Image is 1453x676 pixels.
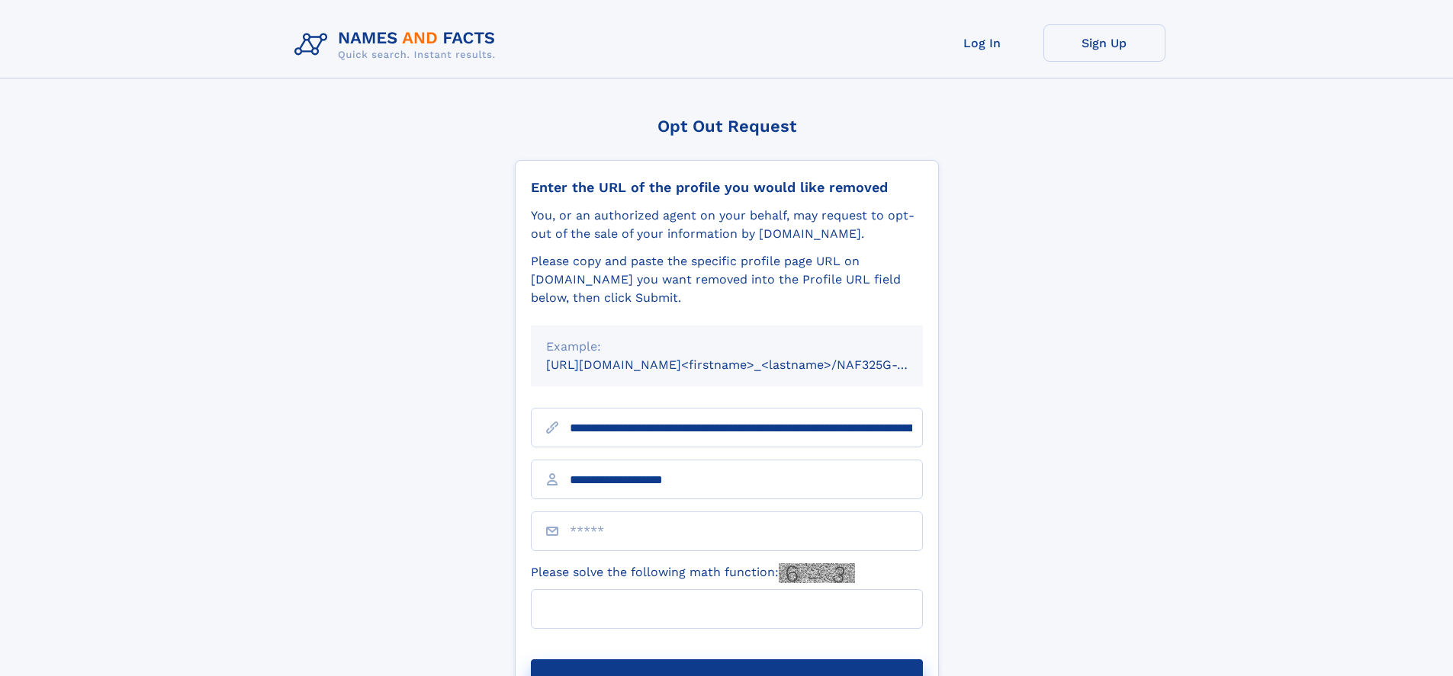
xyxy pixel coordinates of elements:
[531,563,855,583] label: Please solve the following math function:
[546,357,952,372] small: [URL][DOMAIN_NAME]<firstname>_<lastname>/NAF325G-xxxxxxxx
[1043,24,1165,62] a: Sign Up
[921,24,1043,62] a: Log In
[288,24,508,66] img: Logo Names and Facts
[531,252,923,307] div: Please copy and paste the specific profile page URL on [DOMAIN_NAME] you want removed into the Pr...
[531,179,923,196] div: Enter the URL of the profile you would like removed
[546,338,908,356] div: Example:
[531,207,923,243] div: You, or an authorized agent on your behalf, may request to opt-out of the sale of your informatio...
[515,117,939,136] div: Opt Out Request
